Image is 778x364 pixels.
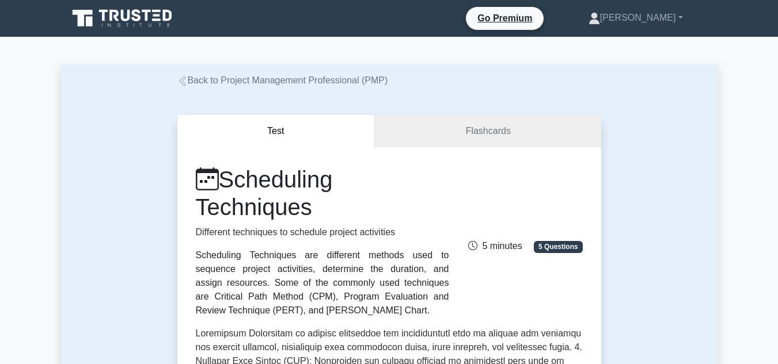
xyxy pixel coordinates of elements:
[468,241,522,251] span: 5 minutes
[534,241,582,252] span: 5 Questions
[196,225,449,239] p: Different techniques to schedule project activities
[196,166,449,221] h1: Scheduling Techniques
[177,115,375,148] button: Test
[561,6,711,29] a: [PERSON_NAME]
[470,11,539,25] a: Go Premium
[177,75,388,85] a: Back to Project Management Professional (PMP)
[375,115,601,148] a: Flashcards
[196,248,449,317] div: Scheduling Techniques are different methods used to sequence project activities, determine the du...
